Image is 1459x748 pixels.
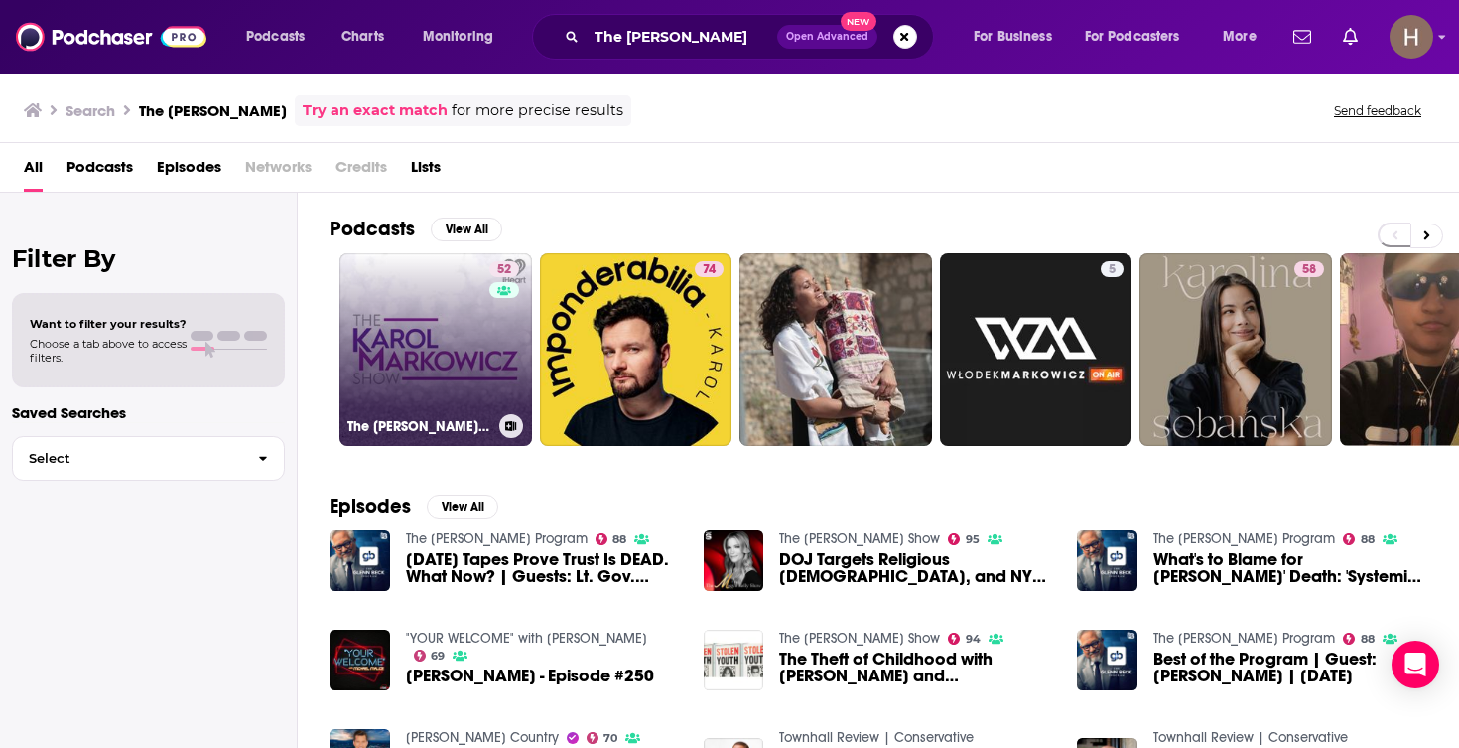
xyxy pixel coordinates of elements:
a: 94 [948,633,981,645]
span: Credits [335,151,387,192]
a: 58 [1139,253,1332,446]
a: DOJ Targets Religious Americans, and NYC Paying BLM Protesters, with Sen. Josh Hawley, Karol Mark... [779,551,1053,585]
a: Best of the Program | Guest: Karol Markowicz | 1/30/23 [1153,651,1427,684]
span: Logged in as hpoole [1390,15,1433,59]
span: DOJ Targets Religious [DEMOGRAPHIC_DATA], and NYC Paying BLM Protesters, with Sen. [PERSON_NAME],... [779,551,1053,585]
a: Try an exact match [303,99,448,122]
button: open menu [1072,21,1209,53]
a: The Theft of Childhood with Karol Markowicz and Jobob [779,651,1053,684]
a: Podcasts [66,151,133,192]
a: 52The [PERSON_NAME] Show [339,253,532,446]
a: 58 [1294,261,1324,277]
a: Will Cain Country [406,729,559,746]
button: View All [431,218,502,241]
a: PodcastsView All [330,217,502,241]
a: "YOUR WELCOME" with Michael Malice [406,630,647,647]
img: Karol Markowicz - Episode #250 [330,630,390,690]
h2: Podcasts [330,217,415,241]
span: [PERSON_NAME] - Episode #250 [406,668,654,684]
p: Saved Searches [12,403,285,422]
img: DOJ Targets Religious Americans, and NYC Paying BLM Protesters, with Sen. Josh Hawley, Karol Mark... [704,530,764,591]
span: Open Advanced [786,32,868,42]
a: 69 [414,650,446,662]
a: The Megyn Kelly Show [779,530,940,547]
a: 74 [540,253,732,446]
div: Open Intercom Messenger [1392,641,1439,688]
a: 52 [489,261,519,277]
span: New [841,12,876,31]
span: 88 [1361,535,1375,544]
a: Episodes [157,151,221,192]
span: for more precise results [452,99,623,122]
a: Show notifications dropdown [1335,20,1366,54]
a: 88 [596,533,627,545]
span: Monitoring [423,23,493,51]
a: The Charlie Kirk Show [779,630,940,647]
span: For Podcasters [1085,23,1180,51]
a: 88 [1343,633,1375,645]
img: Podchaser - Follow, Share and Rate Podcasts [16,18,206,56]
img: What's to Blame for Tyre Nichols' Death: 'Systemic Racism' or Anti-Police Movement? | Guest: Karo... [1077,530,1137,591]
span: Choose a tab above to access filters. [30,337,187,365]
span: 5 [1109,260,1116,280]
span: The Theft of Childhood with [PERSON_NAME] and [PERSON_NAME] [779,651,1053,684]
h2: Filter By [12,244,285,273]
img: The Theft of Childhood with Karol Markowicz and Jobob [704,630,764,690]
span: 88 [612,535,626,544]
button: Open AdvancedNew [777,25,877,49]
button: open menu [960,21,1077,53]
h2: Episodes [330,494,411,519]
a: Karol Markowicz - Episode #250 [406,668,654,684]
a: The Glenn Beck Program [1153,530,1335,547]
span: Podcasts [246,23,305,51]
img: User Profile [1390,15,1433,59]
a: Jan. 6 Tapes Prove Trust Is DEAD. What Now? | Guests: Lt. Gov. Winsome Sears & Karol Markowicz | ... [406,551,680,585]
h3: The [PERSON_NAME] Show [347,418,491,435]
a: The Glenn Beck Program [406,530,588,547]
button: Show profile menu [1390,15,1433,59]
a: 74 [695,261,724,277]
span: Want to filter your results? [30,317,187,331]
a: What's to Blame for Tyre Nichols' Death: 'Systemic Racism' or Anti-Police Movement? | Guest: Karo... [1153,551,1427,585]
span: 70 [603,734,617,743]
button: Select [12,436,285,481]
span: 58 [1302,260,1316,280]
span: 69 [431,652,445,661]
span: Charts [341,23,384,51]
button: open menu [1209,21,1281,53]
a: All [24,151,43,192]
button: View All [427,495,498,519]
span: What's to Blame for [PERSON_NAME]' Death: 'Systemic Racism' or Anti-Police Movement? | Guest: [PE... [1153,551,1427,585]
div: Search podcasts, credits, & more... [551,14,953,60]
span: 95 [966,535,980,544]
span: 88 [1361,635,1375,644]
h3: The [PERSON_NAME] [139,101,287,120]
span: 94 [966,635,981,644]
img: Best of the Program | Guest: Karol Markowicz | 1/30/23 [1077,630,1137,690]
span: 74 [703,260,716,280]
button: open menu [409,21,519,53]
a: EpisodesView All [330,494,498,519]
button: Send feedback [1328,102,1427,119]
span: 52 [497,260,511,280]
img: Jan. 6 Tapes Prove Trust Is DEAD. What Now? | Guests: Lt. Gov. Winsome Sears & Karol Markowicz | ... [330,530,390,591]
span: More [1223,23,1257,51]
span: [DATE] Tapes Prove Trust Is DEAD. What Now? | Guests: Lt. Gov. [PERSON_NAME] & [PERSON_NAME] | [D... [406,551,680,585]
input: Search podcasts, credits, & more... [587,21,777,53]
a: Lists [411,151,441,192]
button: open menu [232,21,331,53]
a: 5 [1101,261,1124,277]
a: 95 [948,533,980,545]
a: 88 [1343,533,1375,545]
span: For Business [974,23,1052,51]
